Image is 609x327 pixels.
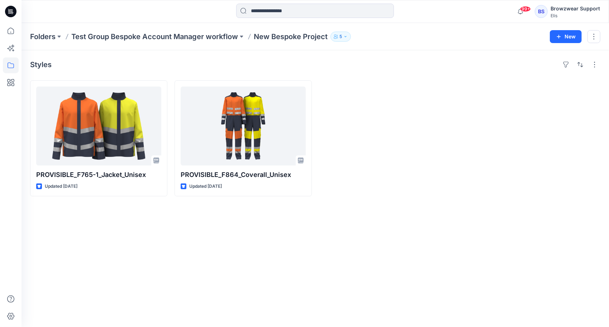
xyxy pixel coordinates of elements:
h4: Styles [30,60,52,69]
div: BS [535,5,548,18]
button: 5 [330,32,351,42]
a: Test Group Bespoke Account Manager workflow [71,32,238,42]
button: New [550,30,582,43]
p: New Bespoke Project [254,32,328,42]
span: 99+ [520,6,531,12]
div: Elis [551,13,600,18]
p: PROVISIBLE_F864_Coverall_Unisex [181,170,306,180]
p: PROVISIBLE_F765-1_Jacket_Unisex [36,170,161,180]
p: 5 [339,33,342,41]
p: Updated [DATE] [189,183,222,190]
a: Folders [30,32,56,42]
div: Browzwear Support [551,4,600,13]
a: PROVISIBLE_F864_Coverall_Unisex [181,87,306,165]
p: Updated [DATE] [45,183,77,190]
a: PROVISIBLE_F765-1_Jacket_Unisex [36,87,161,165]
